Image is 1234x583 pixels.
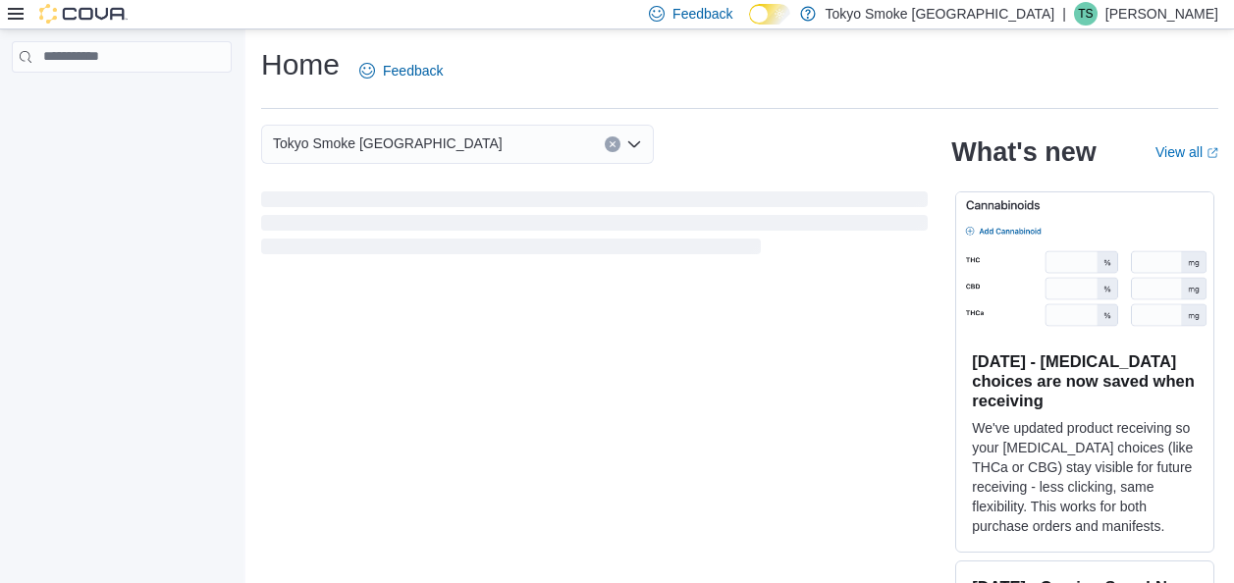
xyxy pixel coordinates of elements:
[1078,2,1093,26] span: TS
[383,61,443,80] span: Feedback
[826,2,1055,26] p: Tokyo Smoke [GEOGRAPHIC_DATA]
[1062,2,1066,26] p: |
[1074,2,1098,26] div: Tariq Syed
[749,25,750,26] span: Dark Mode
[12,77,232,124] nav: Complex example
[1207,147,1218,159] svg: External link
[951,136,1096,168] h2: What's new
[672,4,732,24] span: Feedback
[351,51,451,90] a: Feedback
[749,4,790,25] input: Dark Mode
[972,351,1198,410] h3: [DATE] - [MEDICAL_DATA] choices are now saved when receiving
[261,195,928,258] span: Loading
[1155,144,1218,160] a: View allExternal link
[972,418,1198,536] p: We've updated product receiving so your [MEDICAL_DATA] choices (like THCa or CBG) stay visible fo...
[1105,2,1218,26] p: [PERSON_NAME]
[273,132,503,155] span: Tokyo Smoke [GEOGRAPHIC_DATA]
[261,45,340,84] h1: Home
[39,4,128,24] img: Cova
[626,136,642,152] button: Open list of options
[605,136,620,152] button: Clear input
